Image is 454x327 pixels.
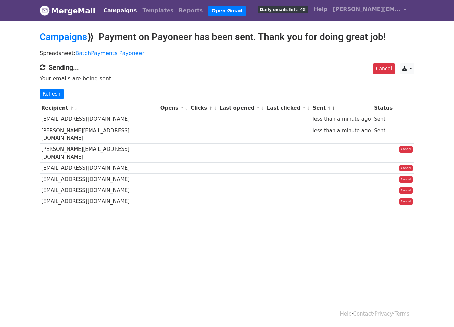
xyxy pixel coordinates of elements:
[399,187,413,194] a: Cancel
[312,127,371,135] div: less than a minute ago
[70,106,74,111] a: ↑
[218,103,265,114] th: Last opened
[176,4,206,18] a: Reports
[40,103,159,114] th: Recipient
[40,144,159,163] td: [PERSON_NAME][EMAIL_ADDRESS][DOMAIN_NAME]
[74,106,78,111] a: ↓
[159,103,189,114] th: Opens
[40,31,414,43] h2: ⟫ Payment on Payoneer has been sent. Thank you for doing great job!
[328,106,331,111] a: ↑
[256,106,260,111] a: ↑
[258,6,308,13] span: Daily emails left: 48
[208,6,246,16] a: Open Gmail
[40,196,159,207] td: [EMAIL_ADDRESS][DOMAIN_NAME]
[340,311,352,317] a: Help
[399,176,413,183] a: Cancel
[399,146,413,153] a: Cancel
[265,103,311,114] th: Last clicked
[140,4,176,18] a: Templates
[40,162,159,173] td: [EMAIL_ADDRESS][DOMAIN_NAME]
[40,185,159,196] td: [EMAIL_ADDRESS][DOMAIN_NAME]
[312,115,371,123] div: less than a minute ago
[40,4,95,18] a: MergeMail
[40,114,159,125] td: [EMAIL_ADDRESS][DOMAIN_NAME]
[189,103,218,114] th: Clicks
[40,63,414,72] h4: Sending...
[311,3,330,16] a: Help
[40,89,64,99] a: Refresh
[40,75,414,82] p: Your emails are being sent.
[332,106,335,111] a: ↓
[40,50,414,57] p: Spreadsheet:
[40,174,159,185] td: [EMAIL_ADDRESS][DOMAIN_NAME]
[311,103,373,114] th: Sent
[306,106,310,111] a: ↓
[40,5,50,16] img: MergeMail logo
[184,106,188,111] a: ↓
[395,311,409,317] a: Terms
[101,4,140,18] a: Campaigns
[180,106,184,111] a: ↑
[75,50,144,56] a: BatchPayments Payoneer
[333,5,400,13] span: [PERSON_NAME][EMAIL_ADDRESS][DOMAIN_NAME]
[375,311,393,317] a: Privacy
[209,106,213,111] a: ↑
[260,106,264,111] a: ↓
[373,63,395,74] a: Cancel
[399,165,413,172] a: Cancel
[399,198,413,205] a: Cancel
[40,31,87,43] a: Campaigns
[353,311,373,317] a: Contact
[372,125,394,144] td: Sent
[372,114,394,125] td: Sent
[40,125,159,144] td: [PERSON_NAME][EMAIL_ADDRESS][DOMAIN_NAME]
[255,3,311,16] a: Daily emails left: 48
[330,3,409,19] a: [PERSON_NAME][EMAIL_ADDRESS][DOMAIN_NAME]
[213,106,217,111] a: ↓
[302,106,306,111] a: ↑
[372,103,394,114] th: Status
